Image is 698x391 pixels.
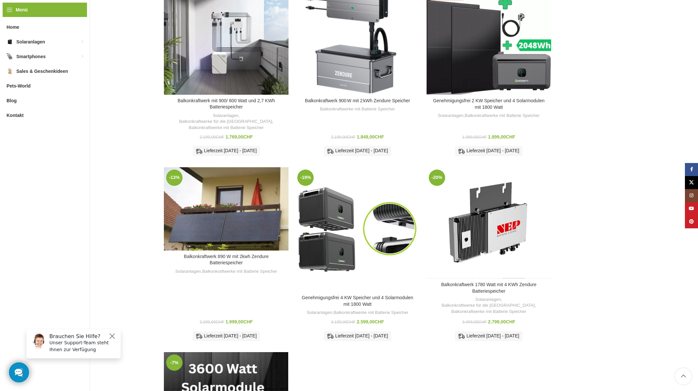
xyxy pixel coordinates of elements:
span: Blog [7,95,17,106]
a: Facebook Social Link [685,163,698,176]
img: Smartphones [7,53,13,60]
a: Balkonkraftwerke für die [GEOGRAPHIC_DATA] [442,302,535,309]
bdi: 1.849,00 [357,134,384,139]
div: Lieferzeit [DATE] - [DATE] [455,331,522,341]
span: CHF [347,320,356,324]
a: Balkonkraftwerk 1780 Watt mit 4 KWh Zendure Batteriespeicher [441,282,536,294]
p: Unser Support-Team steht Ihnen zur Verfügung [28,15,96,29]
div: Lieferzeit [DATE] - [DATE] [193,146,260,156]
span: Home [7,21,19,33]
a: Genehmigungsfrei 2 KW Speicher und 4 Solarmodulen mit 1800 Watt [433,98,545,110]
span: Solaranlagen [16,36,45,48]
span: CHF [216,135,224,139]
span: Sales & Geschenkideen [16,65,68,77]
a: Balkonkraftwerke mit Batterie Speicher [202,269,277,275]
a: Genehmigungsfrei 4 KW Speicher und 4 Solarmodulen mit 1800 Watt [302,295,413,307]
a: Balkonkraftwerke mit Batterie Speicher [320,106,395,112]
span: Menü [16,6,28,13]
a: Solaranlagen [213,113,238,119]
div: Lieferzeit [DATE] - [DATE] [455,146,522,156]
a: Balkonkraftwerk 890 W mit 2kwh Zendure Batteriespeicher [184,254,269,266]
span: -20% [429,170,445,186]
div: Lieferzeit [DATE] - [DATE] [193,331,260,341]
span: CHF [375,134,384,139]
a: YouTube Social Link [685,202,698,215]
bdi: 1.769,00 [225,134,253,139]
bdi: 1.899,00 [488,134,515,139]
bdi: 1.999,00 [225,319,253,324]
a: Balkonkraftwerk 900 W mit 2 kWh Zendure Speicher [305,98,410,103]
a: Solaranlagen [175,269,201,275]
span: CHF [478,135,487,139]
bdi: 3.499,00 [462,320,487,324]
a: Balkonkraftwerke mit Batterie Speicher [189,125,264,131]
span: CHF [375,319,384,324]
bdi: 2.299,00 [200,320,224,324]
a: Pinterest Social Link [685,215,698,228]
a: Balkonkraftwerk 890 W mit 2kwh Zendure Batteriespeicher [164,167,288,251]
span: Kontakt [7,109,24,121]
bdi: 2.799,00 [488,319,515,324]
a: Genehmigungsfrei 4 KW Speicher und 4 Solarmodulen mit 1800 Watt [295,167,420,292]
bdi: 2.199,00 [331,135,356,139]
span: Smartphones [16,51,45,62]
h6: Brauchen Sie Hilfe? [28,9,96,15]
a: X Social Link [685,176,698,189]
span: -13% [166,170,183,186]
a: Instagram Social Link [685,189,698,202]
span: CHF [347,135,356,139]
span: CHF [243,319,253,324]
bdi: 1.999,00 [462,135,487,139]
span: CHF [478,320,487,324]
div: Lieferzeit [DATE] - [DATE] [324,331,391,341]
span: CHF [243,134,253,139]
a: Balkonkraftwerke mit Batterie Speicher [451,309,526,315]
span: CHF [506,319,515,324]
div: , [430,113,548,119]
a: Balkonkraftwerke mit Batterie Speicher [465,113,540,119]
img: Customer service [9,9,26,25]
div: , [298,310,416,316]
a: Balkonkraftwerke für die [GEOGRAPHIC_DATA] [179,119,272,125]
a: Balkonkraftwerk mit 900/ 600 Watt und 2,7 KWh Batteriespeicher [178,98,275,110]
div: , [167,269,285,275]
a: Scroll to top button [675,368,691,384]
a: Balkonkraftwerke mit Batterie Speicher [333,310,408,316]
a: Balkonkraftwerk 1780 Watt mit 4 KWh Zendure Batteriespeicher [427,167,551,279]
span: Pets-World [7,80,31,92]
bdi: 3.199,00 [331,320,356,324]
img: Sales & Geschenkideen [7,68,13,74]
span: -7% [166,354,183,371]
div: , , [430,297,548,315]
bdi: 2.599,00 [357,319,384,324]
a: Solaranlagen [438,113,463,119]
span: -19% [297,170,314,186]
div: , , [167,113,285,131]
a: Solaranlagen [475,297,501,303]
img: Solaranlagen [7,39,13,45]
button: Close [87,8,95,16]
div: Lieferzeit [DATE] - [DATE] [324,146,391,156]
span: CHF [506,134,515,139]
bdi: 2.199,00 [200,135,224,139]
a: Solaranlagen [306,310,332,316]
span: CHF [216,320,224,324]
